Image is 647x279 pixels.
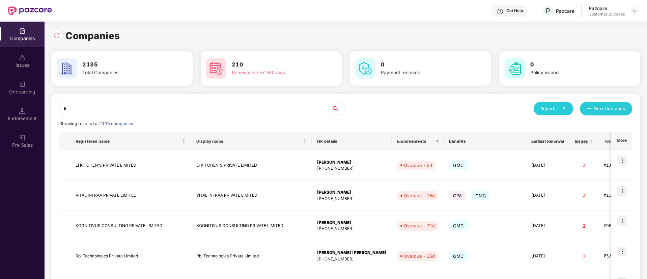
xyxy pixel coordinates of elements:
div: ₹1,08,727.56 [604,162,638,169]
span: New Company [594,105,626,112]
img: icon [617,156,627,165]
td: EI KITCHEN'S PRIVATE LIMITED [70,150,191,181]
span: filter [434,137,441,145]
th: Display name [191,132,312,150]
span: GMC [449,161,468,170]
img: svg+xml;base64,PHN2ZyB3aWR0aD0iMjAiIGhlaWdodD0iMjAiIHZpZXdCb3g9IjAgMCAyMCAyMCIgZmlsbD0ibm9uZSIgeG... [19,134,26,141]
div: Reports [540,105,566,112]
button: plusNew Company [580,102,632,115]
img: icon [617,247,627,256]
span: GMC [471,191,490,200]
span: Total Premium [604,139,632,144]
div: Overdue - 15d [404,192,435,199]
div: 0 [575,223,593,229]
div: [PERSON_NAME] [PERSON_NAME] [317,250,386,256]
div: [PERSON_NAME] [317,159,386,166]
img: svg+xml;base64,PHN2ZyB4bWxucz0iaHR0cDovL3d3dy53My5vcmcvMjAwMC9zdmciIHdpZHRoPSI2MCIgaGVpZ2h0PSI2MC... [206,58,226,79]
td: [DATE] [526,181,569,211]
span: search [331,106,345,111]
img: svg+xml;base64,PHN2ZyBpZD0iRHJvcGRvd24tMzJ4MzIiIHhtbG5zPSJodHRwOi8vd3d3LnczLm9yZy8yMDAwL3N2ZyIgd2... [632,8,638,13]
h3: 210 [232,60,317,69]
img: svg+xml;base64,PHN2ZyBpZD0iSXNzdWVzX2Rpc2FibGVkIiB4bWxucz0iaHR0cDovL3d3dy53My5vcmcvMjAwMC9zdmciIH... [19,54,26,61]
div: ₹5,90,590 [604,253,638,259]
span: Registered name [76,139,180,144]
div: Customer_success [589,11,625,17]
div: [PHONE_NUMBER] [317,196,386,202]
th: Registered name [70,132,191,150]
h3: 0 [381,60,466,69]
div: [PERSON_NAME] [317,220,386,226]
img: svg+xml;base64,PHN2ZyB3aWR0aD0iMjAiIGhlaWdodD0iMjAiIHZpZXdCb3g9IjAgMCAyMCAyMCIgZmlsbD0ibm9uZSIgeG... [19,81,26,88]
td: Rbj Technologies Private Limited [191,241,312,272]
th: Total Premium [598,132,643,150]
span: Issues [575,139,588,144]
div: Overdue - 71d [404,222,435,229]
h3: 2135 [82,60,167,69]
span: 2135 companies. [99,121,134,126]
div: Policy issued [530,69,615,77]
div: Overdue - 5d [404,162,432,169]
div: ₹1,12,100 [604,192,638,199]
div: 0 [575,162,593,169]
span: caret-down [562,106,566,111]
img: svg+xml;base64,PHN2ZyB4bWxucz0iaHR0cDovL3d3dy53My5vcmcvMjAwMC9zdmciIHdpZHRoPSI2MCIgaGVpZ2h0PSI2MC... [57,58,77,79]
td: Rbj Technologies Private Limited [70,241,191,272]
td: [DATE] [526,241,569,272]
th: More [611,132,632,150]
h1: Companies [65,28,120,43]
img: icon [617,186,627,196]
td: VITAL INFRAA PRIVATE LIMITED [70,181,191,211]
span: filter [435,139,440,143]
td: [DATE] [526,211,569,241]
button: search [331,102,345,115]
span: Endorsements [397,139,433,144]
div: 0 [575,192,593,199]
div: [PERSON_NAME] [317,189,386,196]
span: P [546,7,550,15]
div: ₹96,276.2 [604,223,638,229]
span: GMC [449,251,468,261]
img: svg+xml;base64,PHN2ZyBpZD0iSGVscC0zMngzMiIgeG1sbnM9Imh0dHA6Ly93d3cudzMub3JnLzIwMDAvc3ZnIiB3aWR0aD... [497,8,504,15]
th: Earliest Renewal [526,132,569,150]
td: VITAL INFRAA PRIVATE LIMITED [191,181,312,211]
div: [PHONE_NUMBER] [317,256,386,262]
th: HR details [312,132,392,150]
div: Renewal in next 60 days [232,69,317,77]
span: Display name [196,139,301,144]
td: EI KITCHEN'S PRIVATE LIMITED [191,150,312,181]
img: svg+xml;base64,PHN2ZyB4bWxucz0iaHR0cDovL3d3dy53My5vcmcvMjAwMC9zdmciIHdpZHRoPSI2MCIgaGVpZ2h0PSI2MC... [505,58,525,79]
div: [PHONE_NUMBER] [317,165,386,172]
div: 0 [575,253,593,259]
th: Issues [569,132,598,150]
span: GMC [449,221,468,230]
span: Showing results for [59,121,134,126]
td: [DATE] [526,150,569,181]
th: Benefits [444,132,526,150]
img: svg+xml;base64,PHN2ZyB4bWxucz0iaHR0cDovL3d3dy53My5vcmcvMjAwMC9zdmciIHdpZHRoPSI2MCIgaGVpZ2h0PSI2MC... [355,58,375,79]
td: KOGNITIVUS CONSULTING PRIVATE LIMITED [70,211,191,241]
div: Payment received [381,69,466,77]
h3: 0 [530,60,615,69]
div: Pazcare [589,5,625,11]
span: plus [587,106,591,112]
div: Total Companies [82,69,167,77]
img: icon [617,216,627,226]
img: svg+xml;base64,PHN2ZyB3aWR0aD0iMTQuNSIgaGVpZ2h0PSIxNC41IiB2aWV3Qm94PSIwIDAgMTYgMTYiIGZpbGw9Im5vbm... [19,108,26,114]
img: svg+xml;base64,PHN2ZyBpZD0iUmVsb2FkLTMyeDMyIiB4bWxucz0iaHR0cDovL3d3dy53My5vcmcvMjAwMC9zdmciIHdpZH... [53,32,60,39]
img: New Pazcare Logo [8,6,52,15]
td: KOGNITIVUS CONSULTING PRIVATE LIMITED [191,211,312,241]
img: svg+xml;base64,PHN2ZyBpZD0iQ29tcGFuaWVzIiB4bWxucz0iaHR0cDovL3d3dy53My5vcmcvMjAwMC9zdmciIHdpZHRoPS... [19,28,26,34]
div: Get Help [506,8,523,13]
span: GPA [449,191,466,200]
div: Overdue - 15d [404,253,435,259]
div: [PHONE_NUMBER] [317,226,386,232]
div: Pazcare [556,8,574,14]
